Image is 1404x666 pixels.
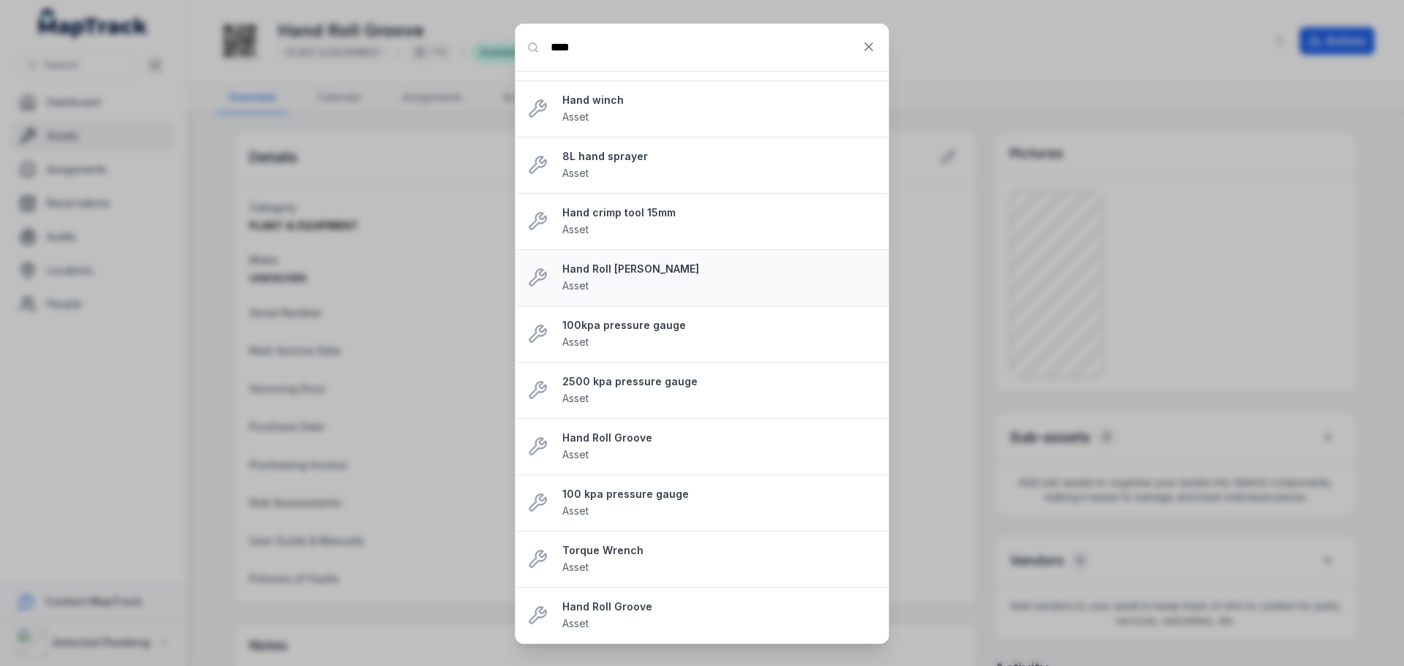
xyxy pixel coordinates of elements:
strong: Hand Roll [PERSON_NAME] [562,262,877,276]
strong: 8L hand sprayer [562,149,877,164]
a: 8L hand sprayerAsset [562,149,877,181]
strong: Hand crimp tool 15mm [562,205,877,220]
span: Asset [562,617,589,629]
strong: Torque Wrench [562,543,877,558]
strong: Hand winch [562,93,877,107]
a: Hand Roll [PERSON_NAME]Asset [562,262,877,294]
a: 100kpa pressure gaugeAsset [562,318,877,350]
strong: Hand Roll Groove [562,431,877,445]
span: Asset [562,223,589,235]
span: Asset [562,279,589,292]
a: Torque WrenchAsset [562,543,877,575]
span: Asset [562,110,589,123]
a: Hand Roll GrooveAsset [562,599,877,632]
strong: Hand Roll Groove [562,599,877,614]
span: Asset [562,392,589,404]
span: Asset [562,336,589,348]
a: Hand Roll GrooveAsset [562,431,877,463]
a: 2500 kpa pressure gaugeAsset [562,374,877,406]
strong: 100kpa pressure gauge [562,318,877,333]
a: 100 kpa pressure gaugeAsset [562,487,877,519]
strong: 2500 kpa pressure gauge [562,374,877,389]
span: Asset [562,504,589,517]
a: Hand crimp tool 15mmAsset [562,205,877,238]
strong: 100 kpa pressure gauge [562,487,877,502]
span: Asset [562,561,589,573]
span: Asset [562,167,589,179]
a: Hand winchAsset [562,93,877,125]
span: Asset [562,448,589,461]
